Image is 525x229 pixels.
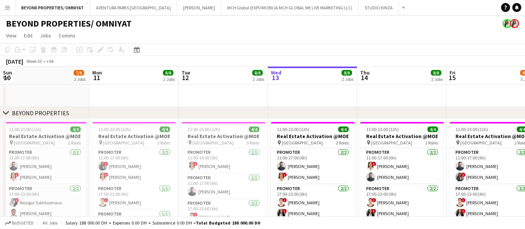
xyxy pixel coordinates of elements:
[196,220,260,226] span: Total Budgeted 188 000.00 DH
[359,73,370,82] span: 14
[74,70,84,76] span: 7/8
[271,148,355,184] app-card-role: Promoter2/211:00-17:00 (6h)[PERSON_NAME]![PERSON_NAME]
[372,162,376,166] span: !
[21,31,35,40] a: Edit
[68,140,81,146] span: 2 Roles
[3,31,19,40] a: View
[41,220,59,226] span: All jobs
[271,69,281,76] span: Wed
[359,0,399,15] button: STUDIO KINZA
[193,213,198,217] span: !
[338,126,349,132] span: 4/4
[91,73,102,82] span: 11
[460,140,501,146] span: [GEOGRAPHIC_DATA]
[92,184,176,210] app-card-role: Promoter1/117:00-23:00 (6h)![PERSON_NAME]
[104,162,108,166] span: !
[448,73,455,82] span: 15
[455,126,488,132] span: 11:00-23:00 (12h)
[461,198,466,202] span: !
[192,140,234,146] span: [GEOGRAPHIC_DATA]
[4,219,35,227] button: Budgeted
[12,109,69,117] div: BEYOND PROPERTIES
[360,69,370,76] span: Thu
[425,140,438,146] span: 2 Roles
[503,19,512,28] app-user-avatar: Ines de Puybaudet
[188,126,220,132] span: 11:00-23:00 (12h)
[70,126,81,132] span: 4/4
[98,126,131,132] span: 11:00-23:00 (12h)
[9,126,41,132] span: 11:00-23:00 (12h)
[25,58,43,64] span: Week 33
[59,32,75,39] span: Comms
[3,133,87,140] h3: Real Estate Activation @MOE
[46,58,53,64] div: +04
[92,133,176,140] h3: Real Estate Activation @MOE
[12,220,34,226] span: Budgeted
[3,148,87,184] app-card-role: Promoter2/211:00-17:00 (6h)[PERSON_NAME]![PERSON_NAME]
[92,69,102,76] span: Mon
[163,76,175,82] div: 2 Jobs
[15,198,19,202] span: !
[372,209,376,213] span: !
[104,198,108,202] span: !
[6,18,132,29] h1: BEYOND PROPERTIES/ OMNIYAT
[6,32,16,39] span: View
[249,126,259,132] span: 4/4
[342,70,352,76] span: 8/8
[431,70,441,76] span: 8/8
[14,140,55,146] span: [GEOGRAPHIC_DATA]
[372,198,376,202] span: !
[277,126,309,132] span: 11:00-23:00 (12h)
[271,122,355,221] app-job-card: 11:00-23:00 (12h)4/4Real Estate Activation @MOE [GEOGRAPHIC_DATA]2 RolesPromoter2/211:00-17:00 (6...
[461,209,466,213] span: !
[360,184,444,221] app-card-role: Promoter2/217:00-23:00 (6h)![PERSON_NAME]![PERSON_NAME]
[366,126,399,132] span: 11:00-23:00 (12h)
[157,140,170,146] span: 3 Roles
[180,73,190,82] span: 12
[270,73,281,82] span: 13
[461,172,466,177] span: !
[104,172,108,177] span: !
[103,140,144,146] span: [GEOGRAPHIC_DATA]
[160,126,170,132] span: 4/4
[90,0,177,15] button: AVENTURA PARKS [GEOGRAPHIC_DATA]
[37,31,54,40] a: Jobs
[221,0,359,15] button: MCH Global (EXPOMOBILIA MCH GLOBAL ME LIVE MARKETING LLC)
[15,172,19,177] span: !
[360,133,444,140] h3: Real Estate Activation @MOE
[360,148,444,184] app-card-role: Promoter2/211:00-17:00 (6h)![PERSON_NAME][PERSON_NAME]
[177,0,221,15] button: [PERSON_NAME]
[2,73,12,82] span: 10
[336,140,349,146] span: 2 Roles
[74,76,86,82] div: 2 Jobs
[253,76,264,82] div: 2 Jobs
[6,58,23,65] div: [DATE]
[450,69,455,76] span: Fri
[92,148,176,184] app-card-role: Promoter2/211:00-17:00 (6h)![PERSON_NAME]![PERSON_NAME]
[163,70,173,76] span: 8/8
[427,126,438,132] span: 4/4
[282,140,323,146] span: [GEOGRAPHIC_DATA]
[65,220,260,226] div: Salary 188 000.00 DH + Expenses 0.00 DH + Subsistence 0.00 DH =
[24,32,33,39] span: Edit
[271,133,355,140] h3: Real Estate Activation @MOE
[193,162,198,166] span: !
[56,31,78,40] a: Comms
[182,174,265,199] app-card-role: Promoter1/111:00-17:00 (6h)[PERSON_NAME]
[282,209,287,213] span: !
[360,122,444,221] app-job-card: 11:00-23:00 (12h)4/4Real Estate Activation @MOE [GEOGRAPHIC_DATA]2 RolesPromoter2/211:00-17:00 (6...
[40,32,51,39] span: Jobs
[3,184,87,221] app-card-role: Promoter2/217:00-23:00 (6h)!Nozigul Tukhtasinova[PERSON_NAME]
[510,19,519,28] app-user-avatar: Ines de Puybaudet
[182,69,190,76] span: Tue
[282,198,287,202] span: !
[182,133,265,140] h3: Real Estate Activation @MOE
[247,140,259,146] span: 3 Roles
[371,140,412,146] span: [GEOGRAPHIC_DATA]
[252,70,263,76] span: 8/8
[3,69,12,76] span: Sun
[182,148,265,174] app-card-role: Promoter1/111:00-16:00 (5h)![PERSON_NAME]
[3,122,87,221] app-job-card: 11:00-23:00 (12h)4/4Real Estate Activation @MOE [GEOGRAPHIC_DATA]2 RolesPromoter2/211:00-17:00 (6...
